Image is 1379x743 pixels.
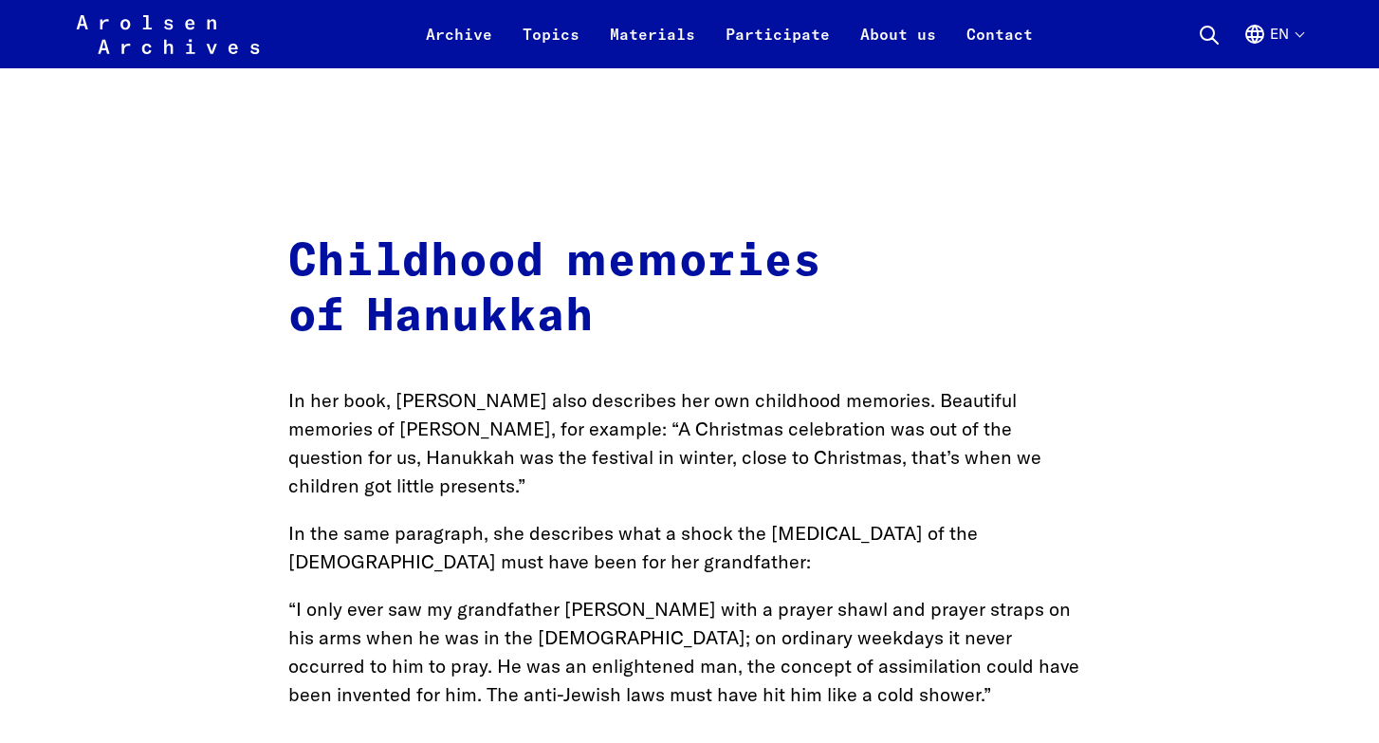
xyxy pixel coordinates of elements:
button: English, language selection [1243,23,1303,68]
nav: Primary [411,11,1048,57]
a: Participate [710,23,845,68]
a: Topics [507,23,595,68]
p: “I only ever saw my grandfather [PERSON_NAME] with a prayer shawl and prayer straps on his arms w... [288,595,1091,709]
a: Archive [411,23,507,68]
strong: Childhood memories of Hanukkah [288,239,821,340]
p: In her book, [PERSON_NAME] also describes her own childhood memories. Beautiful memories of [PERS... [288,386,1091,500]
a: Materials [595,23,710,68]
p: In the same paragraph, she describes what a shock the [MEDICAL_DATA] of the [DEMOGRAPHIC_DATA] mu... [288,519,1091,576]
a: Contact [951,23,1048,68]
a: About us [845,23,951,68]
